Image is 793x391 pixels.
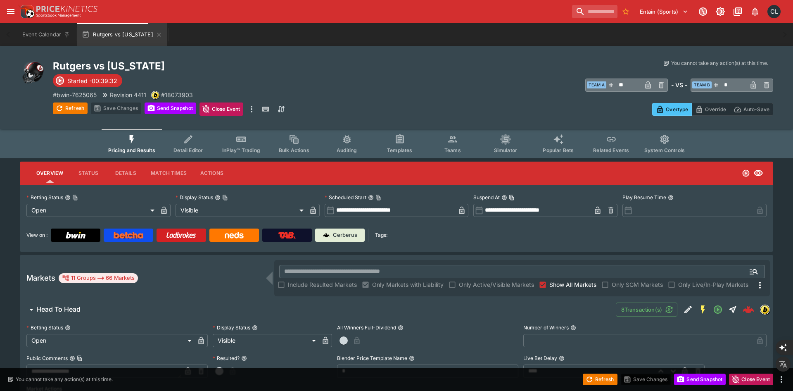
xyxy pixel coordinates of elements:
img: Neds [225,232,243,238]
p: Betting Status [26,194,63,201]
p: Started -00:39:32 [67,76,117,85]
button: Edit Detail [681,302,696,317]
p: Copy To Clipboard [161,91,193,99]
span: System Controls [644,147,685,153]
button: Match Times [144,163,193,183]
svg: More [755,280,765,290]
p: All Winners Full-Dividend [337,324,396,331]
span: Only Active/Visible Markets [459,280,534,289]
a: 8c05af11-5b0b-4611-ae8e-3bbc239370f8 [740,301,757,318]
svg: Open [742,169,750,177]
button: Straight [725,302,740,317]
button: All Winners Full-Dividend [398,325,404,331]
p: Revision 4411 [110,91,146,99]
button: Open [746,264,761,279]
span: Templates [387,147,412,153]
span: Only SGM Markets [612,280,663,289]
button: Documentation [730,4,745,19]
img: Bwin [66,232,85,238]
button: No Bookmarks [619,5,632,18]
button: Suspend AtCopy To Clipboard [501,195,507,200]
p: Number of Winners [523,324,569,331]
button: SGM Enabled [696,302,710,317]
p: Live Bet Delay [523,355,557,362]
button: Copy To Clipboard [375,195,381,200]
span: Auditing [337,147,357,153]
button: Number of Winners [570,325,576,331]
input: search [572,5,617,18]
svg: Visible [753,168,763,178]
img: PriceKinetics [36,6,97,12]
div: Start From [652,103,773,116]
span: Popular Bets [543,147,574,153]
p: You cannot take any action(s) at this time. [16,376,113,383]
p: Suspend At [473,194,500,201]
p: Public Comments [26,355,68,362]
button: Close Event [199,103,244,116]
div: 11 Groups 66 Markets [62,273,135,283]
span: Detail Editor [173,147,203,153]
label: Tags: [375,229,387,242]
button: Copy To Clipboard [72,195,78,200]
span: Teams [444,147,461,153]
p: Display Status [213,324,250,331]
button: Connected to PK [696,4,710,19]
button: Refresh [583,374,617,385]
button: Chad Liu [765,2,783,21]
button: Actions [193,163,230,183]
button: Copy To Clipboard [77,355,83,361]
button: Scheduled StartCopy To Clipboard [368,195,374,200]
p: Auto-Save [743,105,769,114]
span: Show All Markets [549,280,596,289]
span: Team B [692,81,712,88]
span: InPlay™ Trading [222,147,260,153]
div: Open [26,204,157,217]
img: PriceKinetics Logo [18,3,35,20]
button: Overview [30,163,70,183]
img: bwin.png [152,91,159,99]
h2: Copy To Clipboard [53,60,413,72]
p: Blender Price Template Name [337,355,407,362]
button: Copy To Clipboard [222,195,228,200]
button: Select Tenant [635,5,693,18]
button: Status [70,163,107,183]
button: Details [107,163,144,183]
button: Open [710,302,725,317]
p: Play Resume Time [622,194,666,201]
p: Copy To Clipboard [53,91,97,99]
button: Play Resume Time [668,195,674,200]
img: Betcha [114,232,143,238]
button: more [247,103,256,116]
p: You cannot take any action(s) at this time. [671,60,768,67]
button: more [776,374,786,384]
button: Notifications [748,4,762,19]
span: Only Live/In-Play Markets [678,280,748,289]
h6: Head To Head [36,305,81,314]
div: 8c05af11-5b0b-4611-ae8e-3bbc239370f8 [743,304,754,315]
button: Close Event [729,374,773,385]
span: Only Markets with Liability [372,280,444,289]
div: Visible [213,334,319,347]
img: Sportsbook Management [36,14,81,17]
button: 8Transaction(s) [616,303,677,317]
button: Copy To Clipboard [509,195,515,200]
button: Override [691,103,730,116]
svg: Open [713,305,723,315]
button: Overtype [652,103,692,116]
button: Display Status [252,325,258,331]
p: Override [705,105,726,114]
span: Team A [587,81,606,88]
span: Include Resulted Markets [288,280,357,289]
img: TabNZ [278,232,296,238]
button: Send Snapshot [674,374,726,385]
div: bwin [760,305,770,315]
img: logo-cerberus--red.svg [743,304,754,315]
button: Display StatusCopy To Clipboard [215,195,221,200]
div: Visible [176,204,306,217]
button: Auto-Save [730,103,773,116]
p: Overtype [666,105,688,114]
label: View on : [26,229,47,242]
button: Refresh [53,103,88,114]
img: american_football.png [20,60,46,86]
h5: Markets [26,273,55,283]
